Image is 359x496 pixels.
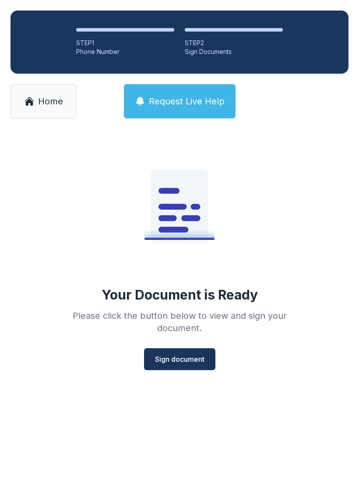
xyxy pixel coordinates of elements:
[185,39,283,47] div: STEP 2
[76,47,174,56] div: Phone Number
[155,354,204,364] span: Sign document
[38,95,63,107] span: Home
[102,287,258,303] div: Your Document is Ready
[53,310,306,334] div: Please click the button below to view and sign your document.
[185,47,283,56] div: Sign Documents
[149,95,225,107] span: Request Live Help
[76,39,174,47] div: STEP 1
